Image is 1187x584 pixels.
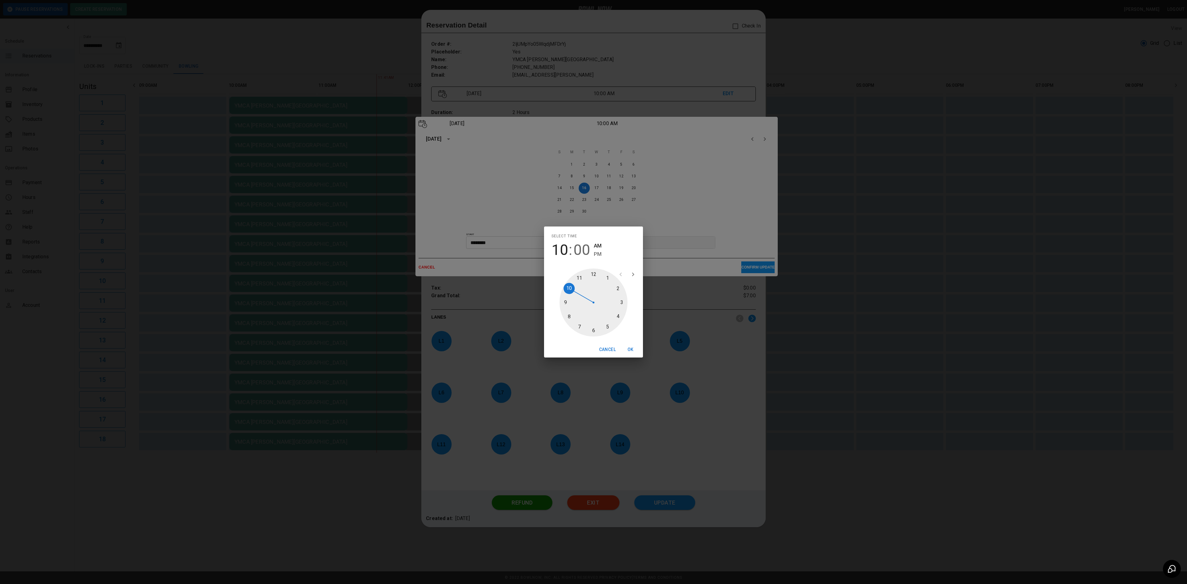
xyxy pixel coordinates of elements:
[597,344,618,355] button: Cancel
[627,268,639,281] button: open next view
[551,241,568,259] button: 10
[594,250,602,258] button: PM
[569,241,572,259] span: :
[621,344,640,355] button: OK
[551,231,577,241] span: Select time
[594,242,602,250] button: AM
[573,241,590,259] button: 00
